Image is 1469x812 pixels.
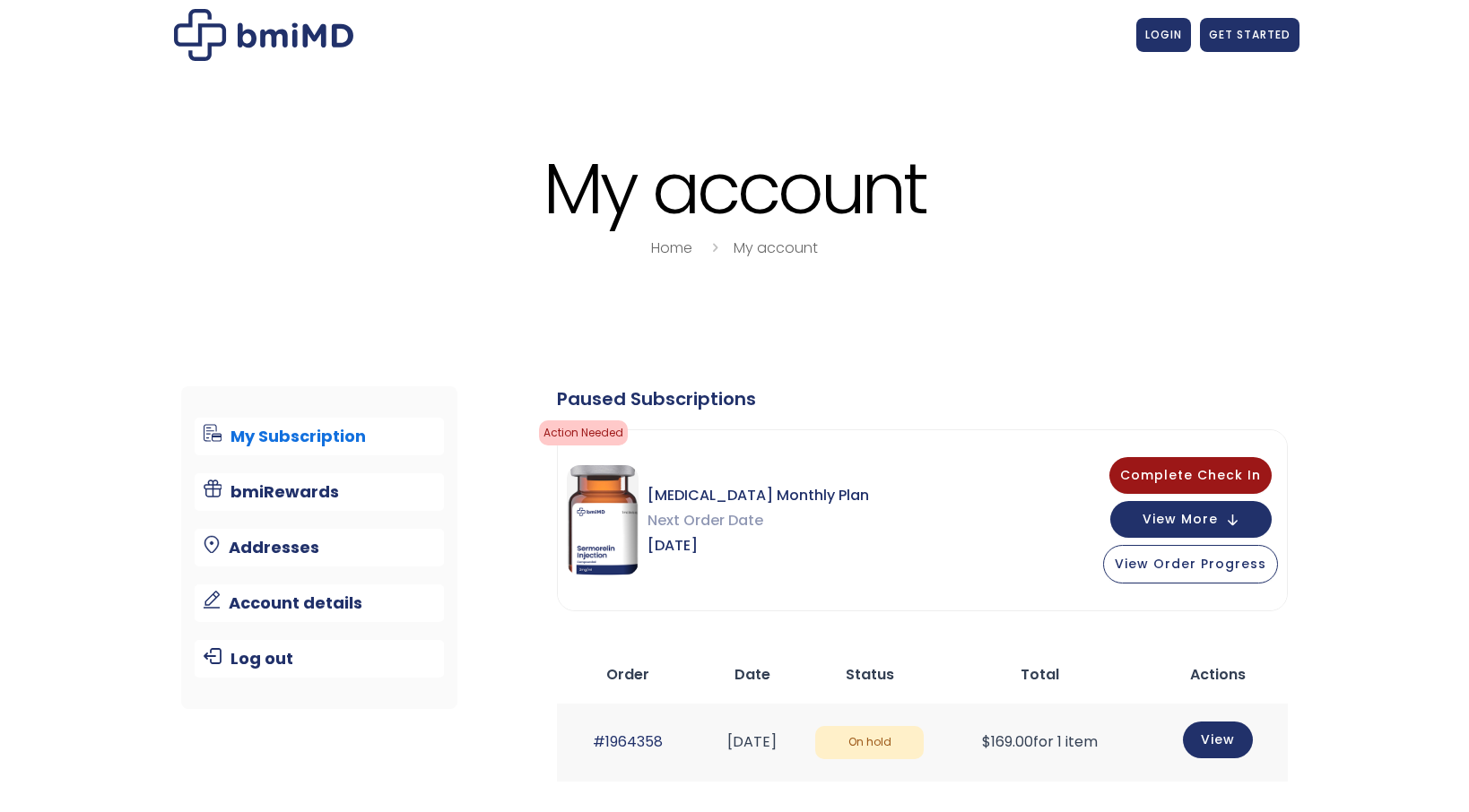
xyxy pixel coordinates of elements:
img: Sermorelin Monthly Plan [567,465,639,576]
a: bmiRewards [195,473,445,511]
span: Status [846,664,894,685]
a: View [1183,721,1253,758]
span: View More [1143,514,1218,525]
span: Complete Check In [1120,466,1261,484]
a: GET STARTED [1200,18,1299,52]
span: Actions [1190,664,1246,685]
span: On hold [815,726,924,759]
nav: Account pages [181,386,458,709]
span: [DATE] [648,533,869,558]
span: Date [734,664,770,685]
a: #1964358 [593,731,663,752]
button: Complete Check In [1109,457,1272,494]
button: View Order Progress [1103,545,1278,583]
a: Addresses [195,529,445,566]
img: My account [174,9,353,61]
span: Action Needed [539,420,628,445]
span: Next Order Date [648,508,869,533]
time: [DATE] [727,731,777,752]
span: [MEDICAL_DATA] Monthly Plan [648,483,869,508]
span: GET STARTED [1209,27,1291,42]
a: Account details [195,584,445,622]
span: Order [606,664,649,685]
a: LOGIN [1136,18,1191,52]
span: Total [1021,664,1059,685]
a: Home [651,238,692,258]
td: for 1 item [933,704,1147,782]
button: View More [1110,501,1272,538]
span: View Order Progress [1115,555,1266,573]
i: breadcrumbs separator [705,238,725,258]
span: $ [982,731,991,752]
a: Log out [195,640,445,678]
span: LOGIN [1145,27,1182,42]
h1: My account [169,151,1299,227]
a: My account [734,238,818,258]
a: My Subscription [195,418,445,455]
div: Paused Subscriptions [557,386,1288,411]
span: 169.00 [982,731,1033,752]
